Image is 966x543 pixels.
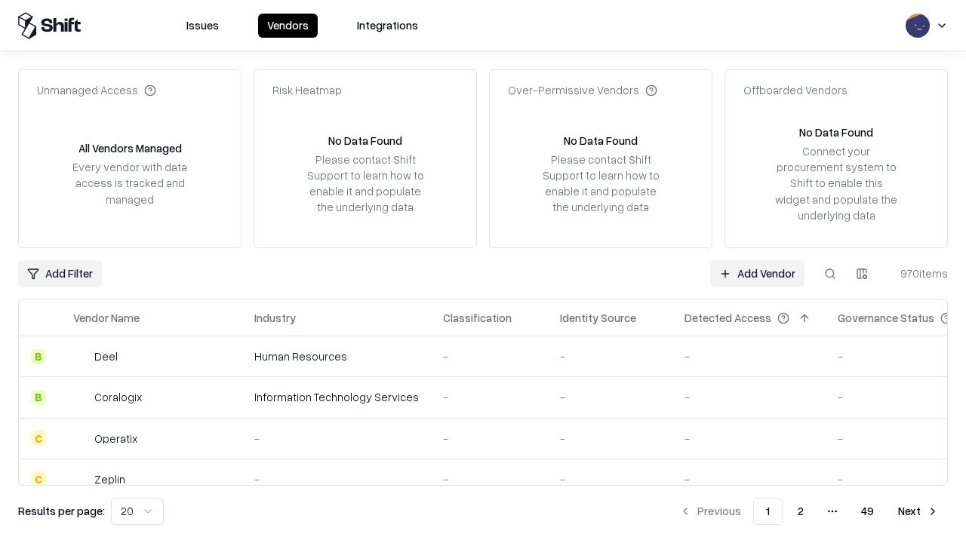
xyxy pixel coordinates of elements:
[272,82,342,98] div: Risk Heatmap
[685,431,814,446] div: -
[560,431,660,446] div: -
[18,260,102,287] button: Add Filter
[18,503,105,519] p: Results per page:
[774,143,899,223] div: Connect your procurement system to Shift to enable this widget and populate the underlying data
[254,310,296,326] div: Industry
[67,159,192,207] div: Every vendor with data access is tracked and managed
[254,348,419,364] div: Human Resources
[888,265,948,281] div: 970 items
[889,498,948,525] button: Next
[73,310,140,326] div: Vendor Name
[31,349,46,364] div: B
[849,498,886,525] button: 49
[538,152,663,216] div: Please contact Shift Support to learn how to enable it and populate the underlying data
[838,310,934,326] div: Governance Status
[685,389,814,405] div: -
[254,389,419,405] div: Information Technology Services
[443,431,536,446] div: -
[73,431,88,446] img: Operatix
[685,310,771,326] div: Detected Access
[685,471,814,487] div: -
[94,348,118,364] div: Deel
[37,82,156,98] div: Unmanaged Access
[560,348,660,364] div: -
[508,82,657,98] div: Over-Permissive Vendors
[31,431,46,446] div: C
[753,498,783,525] button: 1
[328,133,402,149] div: No Data Found
[254,471,419,487] div: -
[786,498,816,525] button: 2
[560,471,660,487] div: -
[685,348,814,364] div: -
[177,14,228,38] button: Issues
[564,133,638,149] div: No Data Found
[670,498,948,525] nav: pagination
[94,389,142,405] div: Coralogix
[31,471,46,486] div: C
[73,471,88,486] img: Zeplin
[560,389,660,405] div: -
[303,152,428,216] div: Please contact Shift Support to learn how to enable it and populate the underlying data
[94,471,125,487] div: Zeplin
[73,349,88,364] img: Deel
[710,260,804,287] a: Add Vendor
[94,431,137,446] div: Operatix
[743,82,848,98] div: Offboarded Vendors
[443,471,536,487] div: -
[560,310,636,326] div: Identity Source
[443,348,536,364] div: -
[443,389,536,405] div: -
[799,124,873,140] div: No Data Found
[254,431,419,446] div: -
[73,390,88,405] img: Coralogix
[443,310,512,326] div: Classification
[78,140,182,156] div: All Vendors Managed
[348,14,427,38] button: Integrations
[31,390,46,405] div: B
[258,14,318,38] button: Vendors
